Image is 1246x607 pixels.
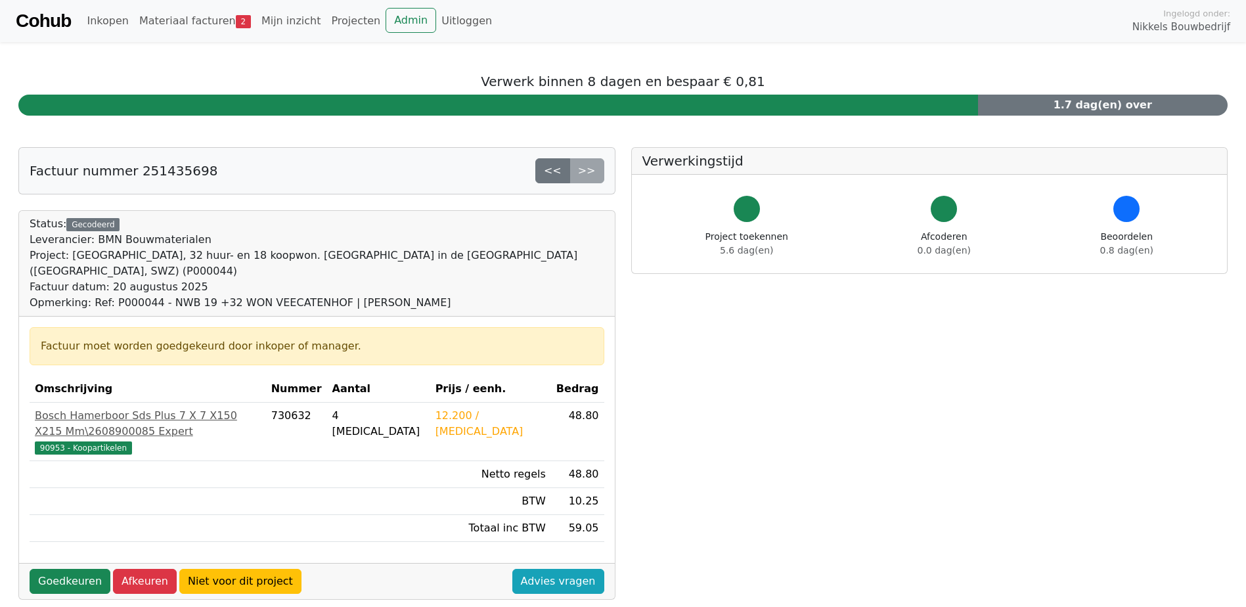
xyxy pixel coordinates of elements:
[256,8,326,34] a: Mijn inzicht
[430,376,551,403] th: Prijs / eenh.
[327,376,430,403] th: Aantal
[642,153,1217,169] h5: Verwerkingstijd
[236,15,251,28] span: 2
[551,376,604,403] th: Bedrag
[266,403,327,461] td: 730632
[134,8,256,34] a: Materiaal facturen2
[35,408,261,455] a: Bosch Hamerboor Sds Plus 7 X 7 X150 X215 Mm\2608900085 Expert90953 - Koopartikelen
[435,408,546,439] div: 12.200 / [MEDICAL_DATA]
[41,338,593,354] div: Factuur moet worden goedgekeurd door inkoper of manager.
[179,569,301,594] a: Niet voor dit project
[30,295,604,311] div: Opmerking: Ref: P000044 - NWB 19 +32 WON VEECATENHOF | [PERSON_NAME]
[30,163,217,179] h5: Factuur nummer 251435698
[332,408,425,439] div: 4 [MEDICAL_DATA]
[535,158,570,183] a: <<
[1100,230,1153,258] div: Beoordelen
[918,245,971,256] span: 0.0 dag(en)
[30,569,110,594] a: Goedkeuren
[1100,245,1153,256] span: 0.8 dag(en)
[266,376,327,403] th: Nummer
[16,5,71,37] a: Cohub
[551,515,604,542] td: 59.05
[430,515,551,542] td: Totaal inc BTW
[66,218,120,231] div: Gecodeerd
[30,376,266,403] th: Omschrijving
[81,8,133,34] a: Inkopen
[551,403,604,461] td: 48.80
[430,488,551,515] td: BTW
[551,461,604,488] td: 48.80
[18,74,1228,89] h5: Verwerk binnen 8 dagen en bespaar € 0,81
[30,248,604,279] div: Project: [GEOGRAPHIC_DATA], 32 huur- en 18 koopwon. [GEOGRAPHIC_DATA] in de [GEOGRAPHIC_DATA] ([G...
[30,232,604,248] div: Leverancier: BMN Bouwmaterialen
[551,488,604,515] td: 10.25
[918,230,971,258] div: Afcoderen
[430,461,551,488] td: Netto regels
[720,245,773,256] span: 5.6 dag(en)
[30,216,604,311] div: Status:
[113,569,177,594] a: Afkeuren
[386,8,436,33] a: Admin
[512,569,604,594] a: Advies vragen
[705,230,788,258] div: Project toekennen
[35,408,261,439] div: Bosch Hamerboor Sds Plus 7 X 7 X150 X215 Mm\2608900085 Expert
[30,279,604,295] div: Factuur datum: 20 augustus 2025
[436,8,497,34] a: Uitloggen
[326,8,386,34] a: Projecten
[35,441,132,455] span: 90953 - Koopartikelen
[1163,7,1230,20] span: Ingelogd onder:
[1132,20,1230,35] span: Nikkels Bouwbedrijf
[978,95,1228,116] div: 1.7 dag(en) over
